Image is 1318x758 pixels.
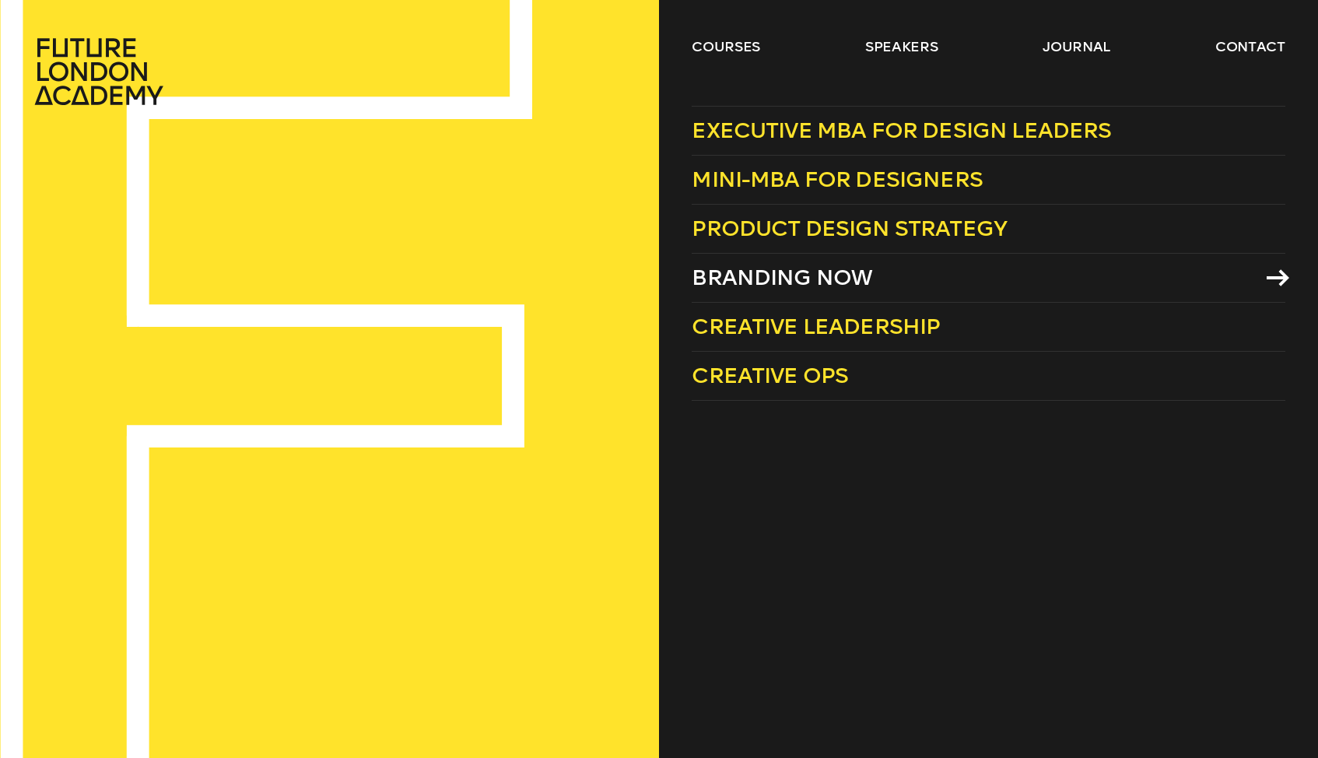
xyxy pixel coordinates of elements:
span: Executive MBA for Design Leaders [692,118,1111,143]
span: Creative Ops [692,363,848,388]
span: Mini-MBA for Designers [692,167,983,192]
a: contact [1215,37,1285,56]
span: Creative Leadership [692,314,940,339]
a: Executive MBA for Design Leaders [692,106,1285,156]
a: journal [1043,37,1110,56]
a: Mini-MBA for Designers [692,156,1285,205]
span: Product Design Strategy [692,216,1007,241]
a: speakers [865,37,938,56]
a: Creative Leadership [692,303,1285,352]
a: Product Design Strategy [692,205,1285,254]
span: Branding Now [692,265,872,290]
a: Creative Ops [692,352,1285,401]
a: Branding Now [692,254,1285,303]
a: courses [692,37,760,56]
